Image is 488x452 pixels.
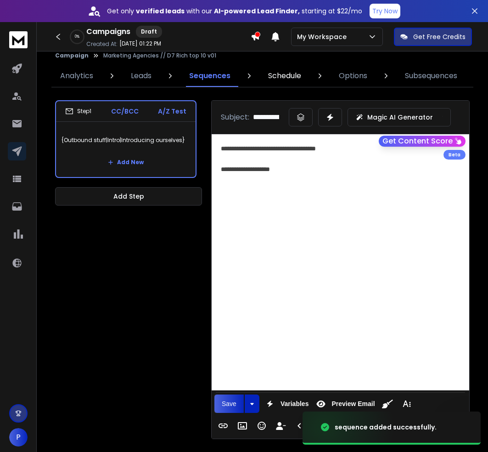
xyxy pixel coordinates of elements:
p: Analytics [60,70,93,81]
span: Preview Email [330,400,376,408]
p: 0 % [75,34,79,40]
div: Beta [443,150,466,160]
p: My Workspace [297,32,350,41]
button: Preview Email [312,395,376,413]
a: Schedule [263,65,307,87]
button: Get Content Score [379,136,466,147]
a: Leads [125,65,157,87]
p: Schedule [268,70,301,81]
button: Campaign [55,52,89,59]
div: Draft [136,26,162,38]
strong: AI-powered Lead Finder, [214,6,300,16]
p: Get Free Credits [413,32,466,41]
a: Subsequences [399,65,463,87]
img: logo [9,31,28,48]
p: Get only with our starting at $22/mo [107,6,362,16]
button: More Text [398,395,415,413]
p: Leads [131,70,151,81]
p: Try Now [372,6,398,16]
button: Variables [261,395,311,413]
p: A/Z Test [158,107,186,116]
a: Options [333,65,373,87]
p: CC/BCC [111,107,139,116]
button: Magic AI Generator [348,108,451,126]
button: Try Now [370,4,400,18]
button: Save [214,395,244,413]
p: [DATE] 01:22 PM [119,40,161,47]
button: Get Free Credits [394,28,472,46]
p: {Outbound stuff|Intro|Introducing ourselves} [62,127,190,153]
div: Step 1 [65,107,91,115]
button: Add Step [55,187,202,206]
strong: verified leads [136,6,185,16]
button: P [9,428,28,446]
p: Sequences [189,70,230,81]
p: Options [339,70,367,81]
p: Subject: [221,112,249,123]
div: sequence added successfully. [335,423,437,432]
p: Created At: [86,40,118,48]
p: Marketing Agencies // D7 Rich top 10 v01 [103,52,216,59]
p: Subsequences [405,70,457,81]
a: Analytics [55,65,99,87]
a: Sequences [184,65,236,87]
h1: Campaigns [86,26,130,37]
p: Magic AI Generator [367,113,433,122]
button: Clean HTML [379,395,396,413]
button: Add New [101,153,151,172]
span: Variables [279,400,311,408]
li: Step1CC/BCCA/Z Test{Outbound stuff|Intro|Introducing ourselves}Add New [55,100,196,178]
